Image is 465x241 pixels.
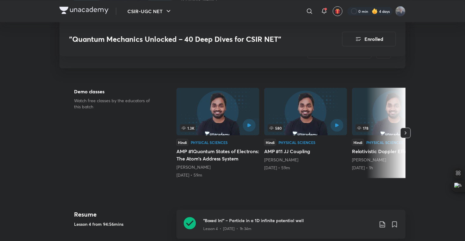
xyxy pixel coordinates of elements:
[69,35,308,44] h3: "Quantum Mechanics Unlocked – 40 Deep Dives for CSIR NET"
[335,8,340,14] img: avatar
[74,98,157,110] p: Watch free classes by the educators of this batch
[268,124,283,132] span: 580
[264,157,347,163] div: Amit Ranjan
[333,6,343,16] button: avatar
[203,217,374,224] h3: "Boxed In!" – Particle in a 1D infinite potential well
[180,124,196,132] span: 1.3K
[191,141,228,144] div: Physical Sciences
[74,88,157,95] h5: Demo classes
[356,124,370,132] span: 178
[352,157,386,163] a: [PERSON_NAME]
[279,141,315,144] div: Physical Sciences
[176,88,259,178] a: 1.3KHindiPhysical SciencesAMP #1Quantum States of Electrons: The Atom's Address System[PERSON_NAM...
[264,157,298,163] a: [PERSON_NAME]
[176,139,188,146] div: Hindi
[264,139,276,146] div: Hindi
[352,165,435,171] div: 4th Jul • 1h
[59,7,108,14] img: Company Logo
[352,88,435,171] a: 178HindiPhysical SciencesRelativistic Doppler Effect[PERSON_NAME][DATE] • 1h
[264,88,347,171] a: AMP #11 JJ Coupling
[352,157,435,163] div: Amit Ranjan
[352,88,435,171] a: Relativistic Doppler Effect
[395,6,406,16] img: Probin Rai
[74,210,172,219] h4: Resume
[372,8,378,14] img: streak
[264,88,347,171] a: 580HindiPhysical SciencesAMP #11 JJ Coupling[PERSON_NAME][DATE] • 59m
[176,164,259,170] div: Amit Ranjan
[203,226,251,232] p: Lesson 4 • [DATE] • 1h 34m
[74,221,172,227] h5: Lesson 4 from 94:56mins
[264,148,347,155] h5: AMP #11 JJ Coupling
[176,172,259,178] div: 10th Mar • 59m
[176,164,211,170] a: [PERSON_NAME]
[176,148,259,162] h5: AMP #1Quantum States of Electrons: The Atom's Address System
[124,5,176,17] button: CSIR-UGC NET
[176,88,259,178] a: AMP #1Quantum States of Electrons: The Atom's Address System
[366,141,403,144] div: Physical Sciences
[342,32,396,46] button: Enrolled
[352,139,364,146] div: Hindi
[264,165,347,171] div: 20th Mar • 59m
[352,148,435,155] h5: Relativistic Doppler Effect
[59,7,108,16] a: Company Logo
